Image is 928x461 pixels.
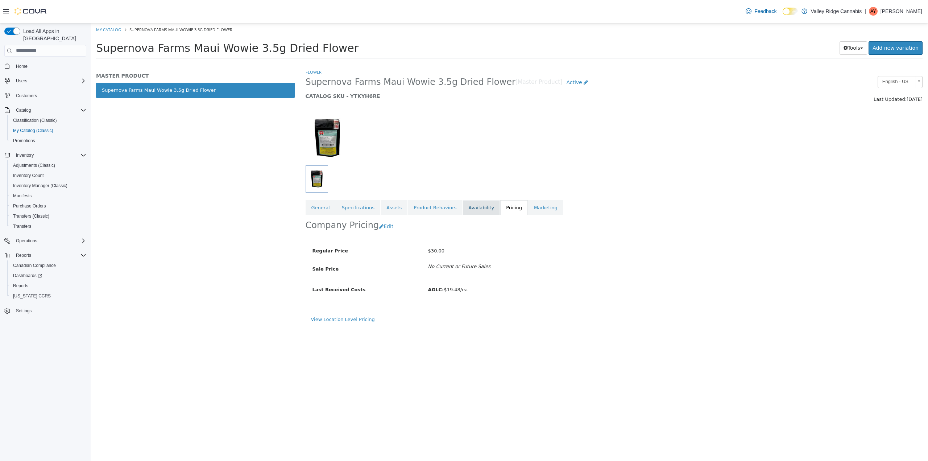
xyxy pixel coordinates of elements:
a: Availability [372,177,409,192]
small: [Master Product] [425,56,472,62]
a: Inventory Count [10,171,47,180]
span: Customers [13,91,86,100]
span: Manifests [13,193,32,199]
a: Manifests [10,192,34,200]
span: Load All Apps in [GEOGRAPHIC_DATA] [20,28,86,42]
span: $30.00 [337,225,354,230]
img: 150 [215,88,258,142]
span: English - US [787,53,822,64]
a: Transfers [10,222,34,231]
span: Users [13,77,86,85]
h2: Company Pricing [215,197,289,208]
span: Home [16,63,28,69]
span: Sale Price [222,243,248,248]
span: Catalog [16,107,31,113]
span: Transfers (Classic) [13,213,49,219]
button: Reports [13,251,34,260]
a: Reports [10,281,31,290]
button: Catalog [13,106,34,115]
a: Flower [215,46,231,52]
button: [US_STATE] CCRS [7,291,89,301]
a: Feedback [743,4,779,18]
a: Product Behaviors [317,177,372,192]
span: Users [16,78,27,84]
button: Edit [288,197,307,210]
a: Marketing [438,177,473,192]
p: [PERSON_NAME] [881,7,922,16]
button: Users [13,77,30,85]
span: Transfers [10,222,86,231]
span: Reports [13,283,28,289]
span: Classification (Classic) [13,118,57,123]
a: Canadian Compliance [10,261,59,270]
span: Canadian Compliance [10,261,86,270]
button: Catalog [1,105,89,115]
nav: Complex example [4,58,86,335]
span: Dashboards [10,271,86,280]
a: Specifications [245,177,290,192]
button: Customers [1,90,89,101]
span: AY [870,7,876,16]
span: $19.48/ea [337,264,377,269]
button: Operations [13,236,40,245]
span: Inventory Count [10,171,86,180]
a: Adjustments (Classic) [10,161,58,170]
button: Canadian Compliance [7,260,89,271]
p: Valley Ridge Cannabis [811,7,862,16]
button: Inventory [13,151,37,160]
button: Operations [1,236,89,246]
p: | [865,7,866,16]
b: AGLC: [337,264,353,269]
a: Pricing [410,177,437,192]
span: Last Updated: [783,73,816,79]
span: Washington CCRS [10,292,86,300]
span: Reports [10,281,86,290]
button: Promotions [7,136,89,146]
span: Supernova Farms Maui Wowie 3.5g Dried Flower [5,18,268,31]
span: Manifests [10,192,86,200]
span: Supernova Farms Maui Wowie 3.5g Dried Flower [215,53,425,65]
a: Add new variation [778,18,832,32]
span: [US_STATE] CCRS [13,293,51,299]
span: Inventory [16,152,34,158]
span: Classification (Classic) [10,116,86,125]
span: Transfers [13,223,31,229]
span: Inventory Count [13,173,44,178]
a: Supernova Farms Maui Wowie 3.5g Dried Flower [5,59,204,75]
h5: MASTER PRODUCT [5,49,204,56]
span: Regular Price [222,225,257,230]
a: Assets [290,177,317,192]
span: Reports [13,251,86,260]
span: Customers [16,93,37,99]
a: Active [472,53,501,66]
a: My Catalog [5,4,30,9]
span: Operations [13,236,86,245]
button: Transfers (Classic) [7,211,89,221]
a: [US_STATE] CCRS [10,292,54,300]
a: Settings [13,306,34,315]
a: Home [13,62,30,71]
button: Tools [749,18,777,32]
a: Promotions [10,136,38,145]
button: Users [1,76,89,86]
button: Transfers [7,221,89,231]
span: Settings [13,306,86,315]
button: Inventory Manager (Classic) [7,181,89,191]
a: View Location Level Pricing [220,293,284,299]
span: My Catalog (Classic) [13,128,53,133]
button: Home [1,61,89,71]
span: Inventory Manager (Classic) [13,183,67,189]
img: Cova [14,8,47,15]
span: Purchase Orders [10,202,86,210]
span: Inventory [13,151,86,160]
button: Adjustments (Classic) [7,160,89,170]
span: Purchase Orders [13,203,46,209]
span: My Catalog (Classic) [10,126,86,135]
span: Adjustments (Classic) [10,161,86,170]
button: Manifests [7,191,89,201]
span: Promotions [13,138,35,144]
i: No Current or Future Sales [337,240,400,246]
span: Last Received Costs [222,264,275,269]
span: Supernova Farms Maui Wowie 3.5g Dried Flower [39,4,142,9]
button: Purchase Orders [7,201,89,211]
